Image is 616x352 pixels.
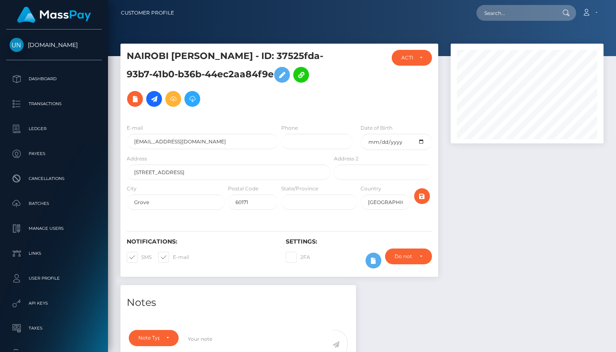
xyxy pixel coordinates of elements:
a: Payees [6,143,102,164]
p: Cancellations [10,172,98,185]
label: Country [361,185,381,192]
button: Do not require [385,249,432,264]
img: MassPay Logo [17,7,91,23]
label: Postal Code [228,185,258,192]
p: API Keys [10,297,98,310]
h5: NAIROBI [PERSON_NAME] - ID: 37525fda-93b7-41b0-b36b-44ec2aa84f9e [127,50,326,111]
label: E-mail [158,252,189,263]
p: Manage Users [10,222,98,235]
label: Date of Birth [361,124,393,132]
p: Links [10,247,98,260]
button: ACTIVE [392,50,432,66]
p: Transactions [10,98,98,110]
a: Ledger [6,118,102,139]
a: User Profile [6,268,102,289]
div: Do not require [395,253,413,260]
span: [DOMAIN_NAME] [6,41,102,49]
p: Ledger [10,123,98,135]
label: Address 2 [334,155,358,162]
a: Links [6,243,102,264]
label: State/Province [281,185,318,192]
a: API Keys [6,293,102,314]
label: Phone [281,124,298,132]
div: ACTIVE [401,54,413,61]
div: Note Type [138,335,160,341]
label: City [127,185,137,192]
label: 2FA [286,252,310,263]
p: Payees [10,148,98,160]
a: Customer Profile [121,4,174,22]
h6: Settings: [286,238,432,245]
a: Taxes [6,318,102,339]
p: Batches [10,197,98,210]
p: Dashboard [10,73,98,85]
a: Batches [6,193,102,214]
a: Dashboard [6,69,102,89]
p: User Profile [10,272,98,285]
label: E-mail [127,124,143,132]
input: Search... [476,5,555,21]
button: Note Type [129,330,179,346]
label: SMS [127,252,152,263]
a: Transactions [6,94,102,114]
h4: Notes [127,295,350,310]
p: Taxes [10,322,98,335]
a: Cancellations [6,168,102,189]
a: Initiate Payout [146,91,162,107]
a: Manage Users [6,218,102,239]
h6: Notifications: [127,238,273,245]
label: Address [127,155,147,162]
img: Unlockt.me [10,38,24,52]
